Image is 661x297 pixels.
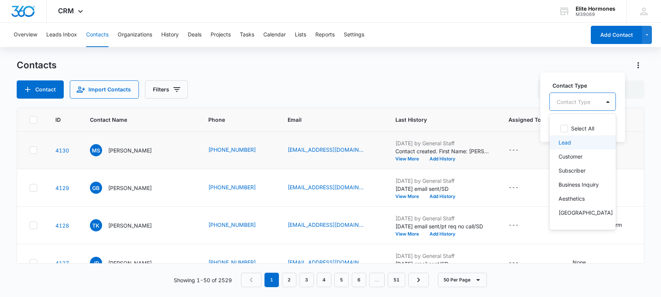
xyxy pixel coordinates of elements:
[55,260,69,266] a: Navigate to contact details page for Joe Peterson
[118,23,152,47] button: Organizations
[395,222,490,230] p: [DATE] email sent/pt req no call/SD
[295,23,306,47] button: Lists
[174,276,232,284] p: Showing 1-50 of 2529
[334,273,349,287] a: Page 5
[424,232,461,236] button: Add History
[352,273,366,287] a: Page 6
[208,116,258,124] span: Phone
[288,183,364,191] a: [EMAIL_ADDRESS][DOMAIN_NAME]
[395,260,490,268] p: [DATE] email sent/SD
[282,273,296,287] a: Page 2
[108,259,152,267] p: [PERSON_NAME]
[208,258,269,267] div: Phone - +1 (608) 574-3614 - Select to Edit Field
[55,116,61,124] span: ID
[264,273,279,287] em: 1
[395,177,490,185] p: [DATE] by General Staff
[208,183,256,191] a: [PHONE_NUMBER]
[208,221,256,229] a: [PHONE_NUMBER]
[288,116,366,124] span: Email
[90,257,102,269] span: JP
[208,146,269,155] div: Phone - (715) 495-1066 - Select to Edit Field
[573,258,600,267] div: Contact Type - None - Select to Edit Field
[591,26,642,44] button: Add Contact
[559,195,585,203] p: Aesthetics
[395,139,490,147] p: [DATE] by General Staff
[317,273,331,287] a: Page 4
[263,23,286,47] button: Calendar
[90,144,165,156] div: Contact Name - Michael Stelzleni - Select to Edit Field
[90,219,102,231] span: TK
[632,59,644,71] button: Actions
[288,221,377,230] div: Email - tmkozi@yahoo.com - Select to Edit Field
[70,80,139,99] button: Import Contacts
[55,222,69,229] a: Navigate to contact details page for Traci Koziczkowski
[395,214,490,222] p: [DATE] by General Staff
[161,23,179,47] button: History
[395,147,490,155] p: Contact created. First Name: [PERSON_NAME] Last Name: [PERSON_NAME] Phone: [PHONE_NUMBER] Email: ...
[46,23,77,47] button: Leads Inbox
[108,146,152,154] p: [PERSON_NAME]
[17,80,64,99] button: Add Contact
[508,146,532,155] div: Assigned To - - Select to Edit Field
[559,209,605,217] p: [GEOGRAPHIC_DATA]
[188,23,201,47] button: Deals
[208,146,256,154] a: [PHONE_NUMBER]
[438,273,487,287] button: 50 Per Page
[552,82,619,90] label: Contact Type
[537,80,644,99] input: Search Contacts
[508,258,519,267] div: ---
[208,258,256,266] a: [PHONE_NUMBER]
[408,273,429,287] a: Next Page
[90,182,102,194] span: GB
[424,194,461,199] button: Add History
[208,183,269,192] div: Phone - +1 (319) 417-9132 - Select to Edit Field
[90,144,102,156] span: MS
[576,6,615,12] div: account name
[90,219,165,231] div: Contact Name - Traci Koziczkowski - Select to Edit Field
[90,116,179,124] span: Contact Name
[86,23,109,47] button: Contacts
[288,146,377,155] div: Email - mstelzleni88@gmail.com - Select to Edit Field
[90,257,165,269] div: Contact Name - Joe Peterson - Select to Edit Field
[299,273,314,287] a: Page 3
[395,185,490,193] p: [DATE] email sent/SD
[14,23,37,47] button: Overview
[508,183,519,192] div: ---
[344,23,364,47] button: Settings
[573,258,586,266] div: None
[108,184,152,192] p: [PERSON_NAME]
[241,273,429,287] nav: Pagination
[90,182,165,194] div: Contact Name - Gary Boyles - Select to Edit Field
[288,183,377,192] div: Email - boylesgary433@gmail.com - Select to Edit Field
[315,23,335,47] button: Reports
[58,7,74,15] span: CRM
[17,60,57,71] h1: Contacts
[508,146,519,155] div: ---
[208,221,269,230] div: Phone - (715) 340-2842 - Select to Edit Field
[395,252,490,260] p: [DATE] by General Staff
[395,157,424,161] button: View More
[576,12,615,17] div: account id
[288,146,364,154] a: [EMAIL_ADDRESS][DOMAIN_NAME]
[571,124,594,132] p: Select All
[388,273,405,287] a: Page 51
[288,221,364,229] a: [EMAIL_ADDRESS][DOMAIN_NAME]
[508,221,532,230] div: Assigned To - - Select to Edit Field
[288,258,377,267] div: Email - jackandjill@venture.net - Select to Edit Field
[508,116,543,124] span: Assigned To
[508,221,519,230] div: ---
[211,23,231,47] button: Projects
[424,157,461,161] button: Add History
[559,223,586,231] p: Expo 2023
[108,222,152,229] p: [PERSON_NAME]
[55,185,69,191] a: Navigate to contact details page for Gary Boyles
[395,116,479,124] span: Last History
[395,194,424,199] button: View More
[145,80,188,99] button: Filters
[559,138,571,146] p: Lead
[508,258,532,267] div: Assigned To - - Select to Edit Field
[240,23,254,47] button: Tasks
[508,183,532,192] div: Assigned To - - Select to Edit Field
[55,147,69,154] a: Navigate to contact details page for Michael Stelzleni
[395,232,424,236] button: View More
